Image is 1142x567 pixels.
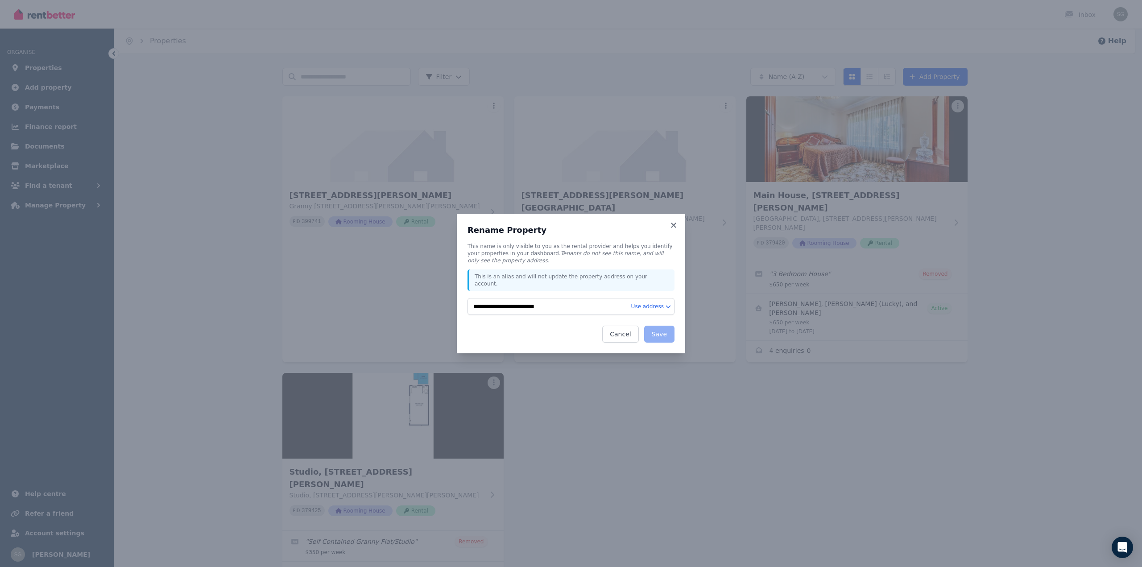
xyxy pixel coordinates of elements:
em: Tenants do not see this name, and will only see the property address. [468,250,663,264]
h3: Rename Property [468,225,674,236]
button: Cancel [602,326,638,343]
button: Save [644,326,674,343]
p: This is an alias and will not update the property address on your account. [475,273,669,287]
button: Use address [631,303,671,310]
div: Open Intercom Messenger [1112,537,1133,558]
p: This name is only visible to you as the rental provider and helps you identify your properties in... [468,243,674,264]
